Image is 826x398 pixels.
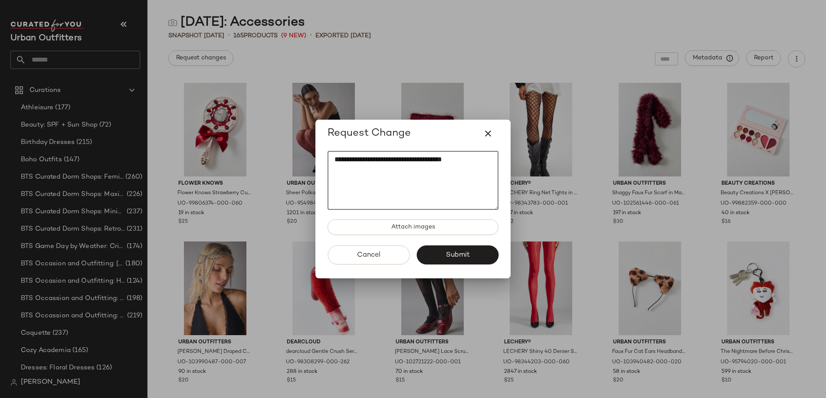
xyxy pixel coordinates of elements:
[445,251,469,259] span: Submit
[328,127,411,140] span: Request Change
[328,245,410,264] button: Cancel
[328,219,498,235] button: Attach images
[357,251,380,259] span: Cancel
[416,245,498,264] button: Submit
[391,224,435,231] span: Attach images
